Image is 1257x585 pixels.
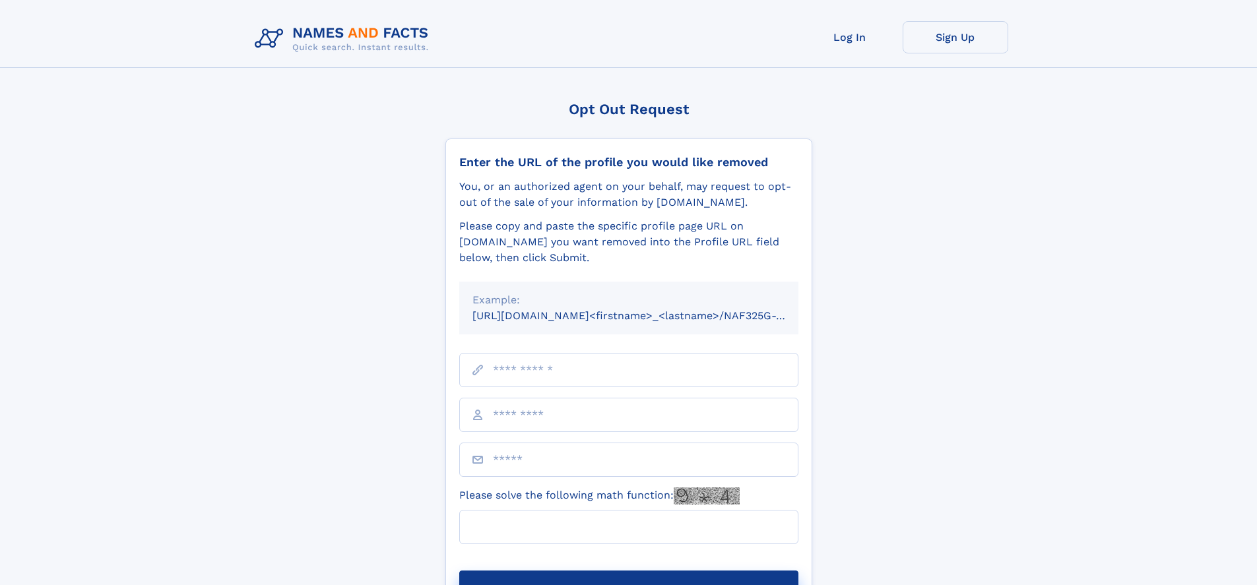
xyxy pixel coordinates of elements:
[459,218,798,266] div: Please copy and paste the specific profile page URL on [DOMAIN_NAME] you want removed into the Pr...
[459,155,798,169] div: Enter the URL of the profile you would like removed
[459,487,740,505] label: Please solve the following math function:
[459,179,798,210] div: You, or an authorized agent on your behalf, may request to opt-out of the sale of your informatio...
[472,292,785,308] div: Example:
[445,101,812,117] div: Opt Out Request
[797,21,903,53] a: Log In
[903,21,1008,53] a: Sign Up
[249,21,439,57] img: Logo Names and Facts
[472,309,823,322] small: [URL][DOMAIN_NAME]<firstname>_<lastname>/NAF325G-xxxxxxxx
